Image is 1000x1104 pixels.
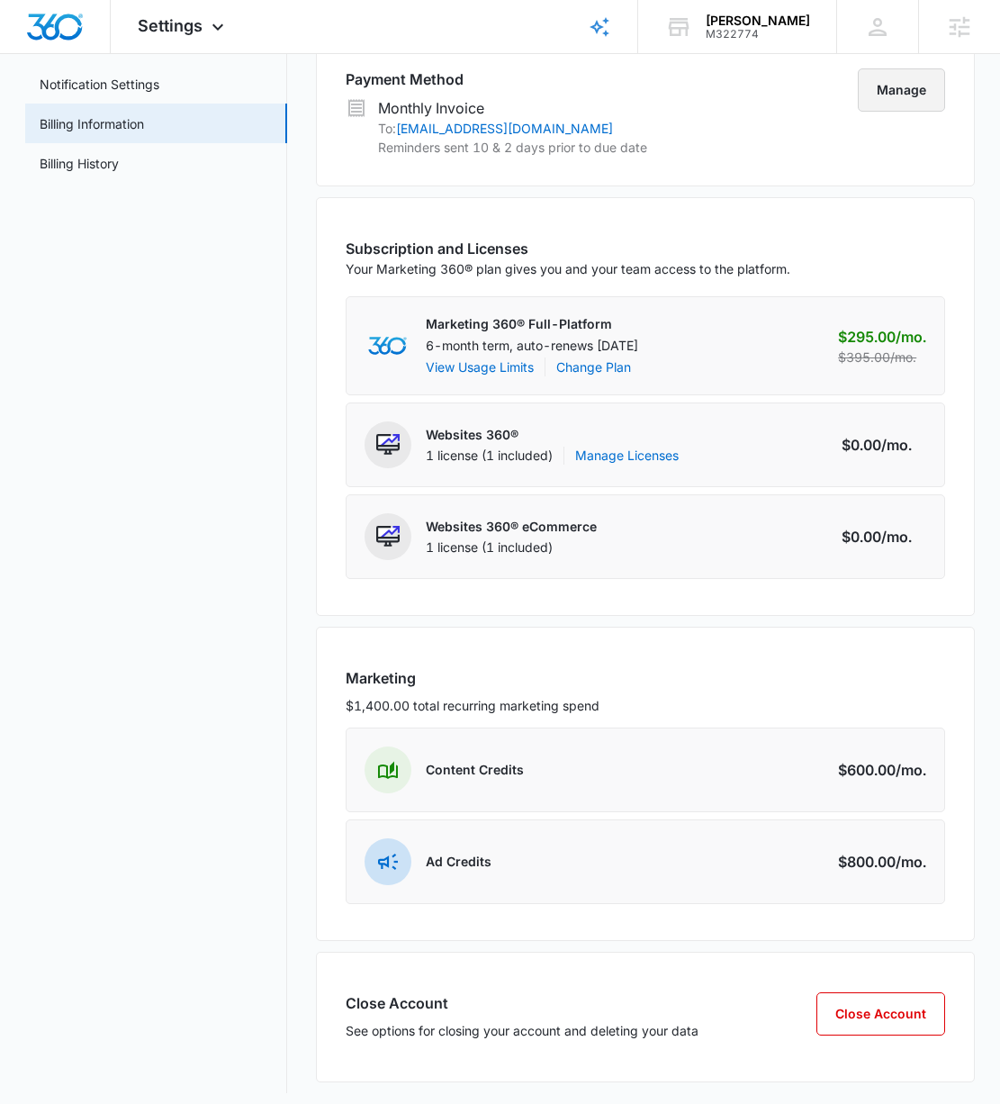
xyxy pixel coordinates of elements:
p: Content Credits [426,761,524,779]
button: View Usage Limits [426,357,534,376]
span: /mo. [896,851,926,873]
p: $1,400.00 total recurring marketing spend [346,696,945,715]
a: Billing Information [40,114,144,133]
h3: Close Account [346,992,698,1014]
a: Billing History [40,154,119,173]
p: Monthly Invoice [378,97,647,119]
div: $800.00 [838,851,926,873]
p: Reminders sent 10 & 2 days prior to due date [378,138,647,157]
p: Marketing 360® Full-Platform [426,315,638,333]
div: 1 license (1 included) [426,538,597,557]
span: /mo. [881,526,912,547]
span: Settings [138,16,203,35]
div: $0.00 [842,434,926,456]
a: Manage Licenses [575,447,679,465]
p: Ad Credits [426,853,491,871]
span: /mo. [896,759,926,781]
p: Your Marketing 360® plan gives you and your team access to the platform. [346,259,790,278]
a: Notification Settings [40,75,159,94]
p: Websites 360® eCommerce [426,518,597,536]
div: 1 license (1 included) [426,447,679,465]
a: Change Plan [556,357,631,376]
h3: Marketing [346,667,945,689]
span: /mo. [896,326,926,348]
p: To: [378,119,647,138]
p: See options for closing your account and deleting your data [346,1021,698,1040]
h3: Payment Method [346,68,647,90]
s: $395.00 [838,349,916,365]
button: Manage [858,68,945,112]
span: /mo. [881,434,912,456]
p: Websites 360® [426,426,679,444]
h3: Subscription and Licenses [346,238,790,259]
div: $295.00 [838,326,926,348]
div: account name [706,14,810,28]
div: account id [706,28,810,41]
span: /mo. [890,349,916,365]
div: 6-month term, auto-renews [DATE] [426,337,638,377]
div: $600.00 [838,759,926,781]
button: Close Account [816,992,945,1036]
a: [EMAIL_ADDRESS][DOMAIN_NAME] [396,121,613,136]
div: $0.00 [842,526,926,547]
